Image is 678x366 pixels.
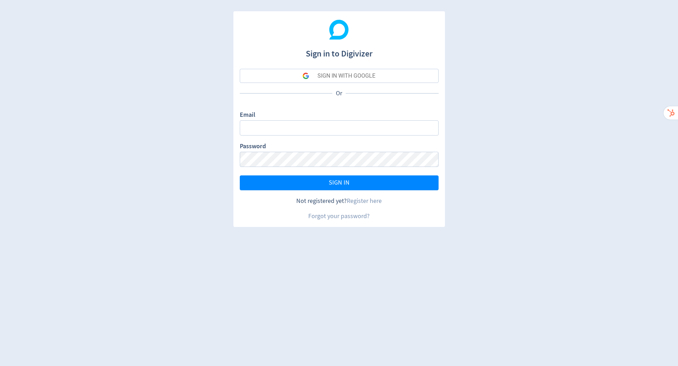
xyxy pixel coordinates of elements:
h1: Sign in to Digivizer [240,42,439,60]
button: SIGN IN WITH GOOGLE [240,69,439,83]
a: Register here [347,197,382,205]
label: Email [240,110,255,120]
button: SIGN IN [240,175,439,190]
span: SIGN IN [329,180,350,186]
div: Not registered yet? [240,197,439,205]
label: Password [240,142,266,152]
div: SIGN IN WITH GOOGLE [317,69,375,83]
p: Or [332,89,346,98]
a: Forgot your password? [308,212,370,220]
img: Digivizer Logo [329,20,349,40]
